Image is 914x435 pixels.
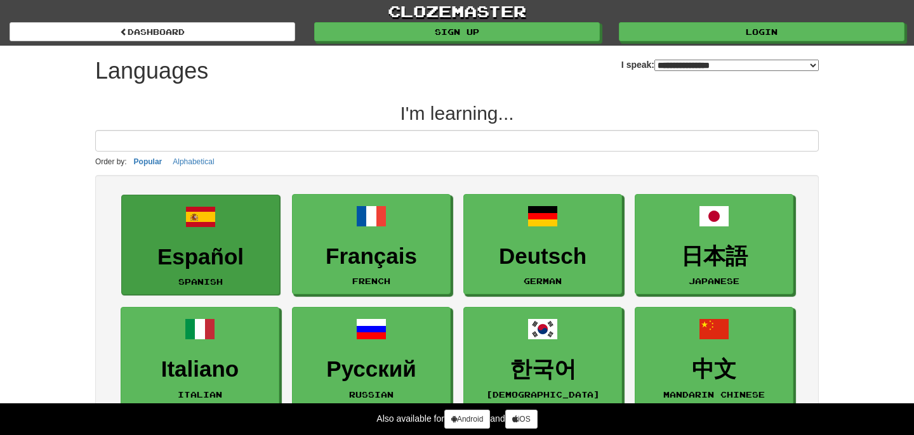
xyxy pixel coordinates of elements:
[486,390,600,399] small: [DEMOGRAPHIC_DATA]
[95,103,819,124] h2: I'm learning...
[121,307,279,408] a: ItalianoItalian
[349,390,394,399] small: Russian
[95,58,208,84] h1: Languages
[128,245,273,269] h3: Español
[505,410,538,429] a: iOS
[619,22,904,41] a: Login
[10,22,295,41] a: dashboard
[352,276,390,285] small: French
[463,307,622,408] a: 한국어[DEMOGRAPHIC_DATA]
[621,58,819,71] label: I speak:
[463,194,622,295] a: DeutschGerman
[470,244,615,269] h3: Deutsch
[444,410,490,429] a: Android
[663,390,765,399] small: Mandarin Chinese
[470,357,615,382] h3: 한국어
[292,194,451,295] a: FrançaisFrench
[635,194,793,295] a: 日本語Japanese
[654,60,819,71] select: I speak:
[299,357,444,382] h3: Русский
[299,244,444,269] h3: Français
[524,276,562,285] small: German
[292,307,451,408] a: РусскийRussian
[314,22,600,41] a: Sign up
[130,155,166,169] button: Popular
[121,195,280,295] a: EspañolSpanish
[642,244,786,269] h3: 日本語
[689,276,739,285] small: Japanese
[95,157,127,166] small: Order by:
[178,277,223,286] small: Spanish
[178,390,222,399] small: Italian
[635,307,793,408] a: 中文Mandarin Chinese
[169,155,218,169] button: Alphabetical
[642,357,786,382] h3: 中文
[128,357,272,382] h3: Italiano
